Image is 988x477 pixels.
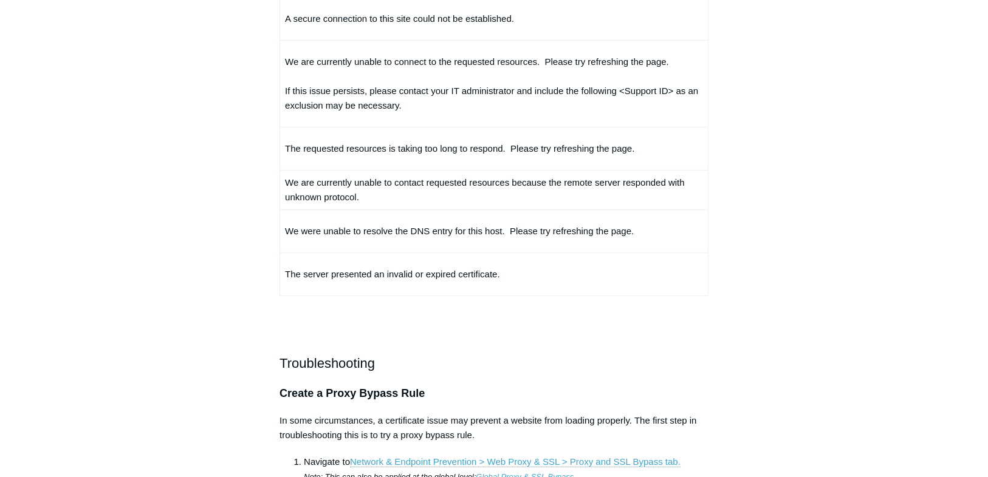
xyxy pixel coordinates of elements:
[280,413,708,442] p: In some circumstances, a certificate issue may prevent a website from loading properly. The first...
[285,267,703,282] p: The server presented an invalid or expired certificate.
[280,353,708,374] h2: Troubleshooting
[280,385,708,402] h3: Create a Proxy Bypass Rule
[285,55,703,113] p: We are currently unable to connect to the requested resources. Please try refreshing the page. If...
[350,456,681,467] a: Network & Endpoint Prevention > Web Proxy & SSL > Proxy and SSL Bypass tab.
[285,12,703,26] p: A secure connection to this site could not be established.
[285,224,703,238] p: We were unable to resolve the DNS entry for this host. Please try refreshing the page.
[285,141,703,156] p: The requested resources is taking too long to respond. Please try refreshing the page.
[280,170,708,209] td: We are currently unable to contact requested resources because the remote server responded with u...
